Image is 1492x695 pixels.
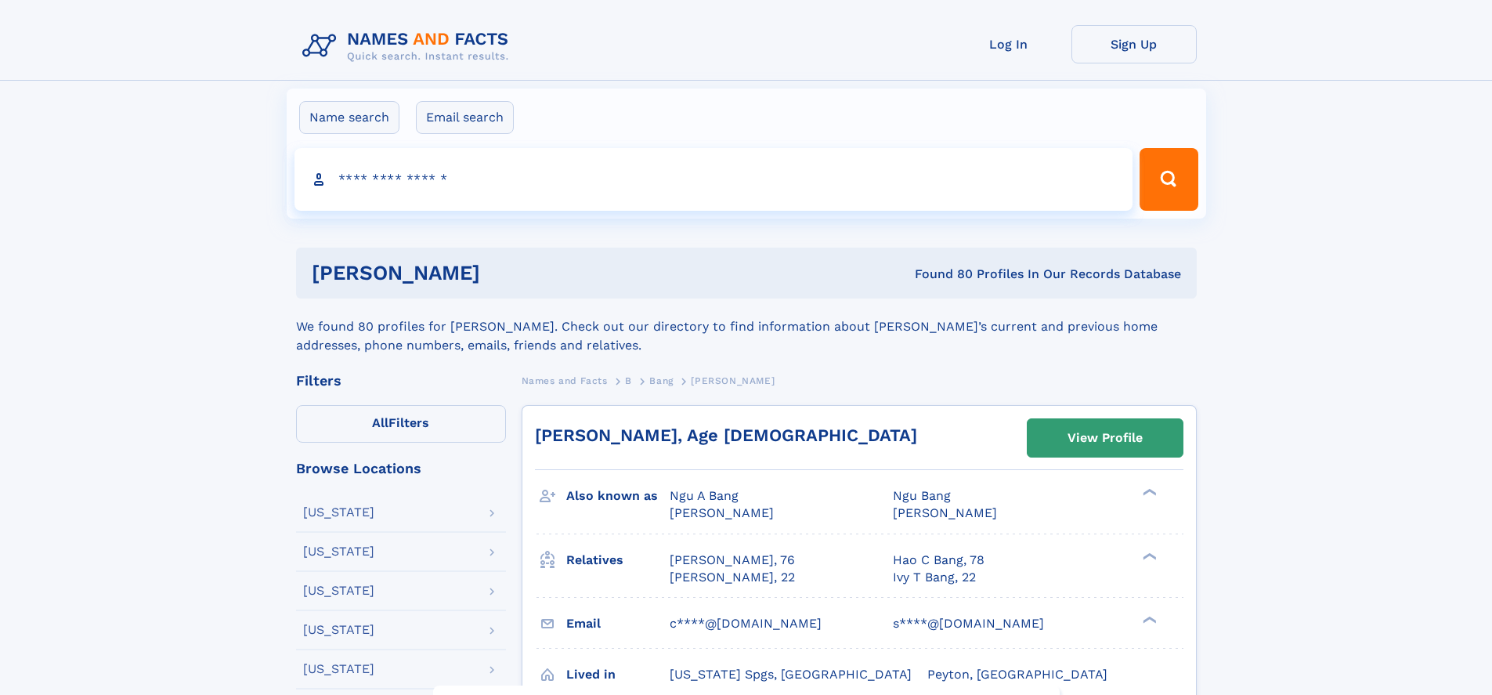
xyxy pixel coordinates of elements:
a: B [625,371,632,390]
a: Sign Up [1071,25,1197,63]
span: [PERSON_NAME] [893,505,997,520]
h1: [PERSON_NAME] [312,263,698,283]
h3: Relatives [566,547,670,574]
span: [PERSON_NAME] [691,375,775,386]
div: ❯ [1139,551,1158,561]
h3: Lived in [566,661,670,688]
a: View Profile [1028,419,1183,457]
label: Email search [416,101,514,134]
div: ❯ [1139,614,1158,624]
label: Name search [299,101,399,134]
span: [US_STATE] Spgs, [GEOGRAPHIC_DATA] [670,667,912,682]
div: We found 80 profiles for [PERSON_NAME]. Check out our directory to find information about [PERSON... [296,299,1197,355]
span: Peyton, [GEOGRAPHIC_DATA] [927,667,1107,682]
div: ❯ [1139,487,1158,498]
div: Filters [296,374,506,388]
div: Browse Locations [296,462,506,476]
input: search input [294,148,1133,211]
div: [US_STATE] [303,545,374,558]
span: Bang [649,375,673,386]
div: [US_STATE] [303,663,374,675]
a: [PERSON_NAME], Age [DEMOGRAPHIC_DATA] [535,425,917,445]
img: Logo Names and Facts [296,25,522,67]
span: [PERSON_NAME] [670,505,774,520]
a: Names and Facts [522,371,608,390]
label: Filters [296,405,506,443]
a: Hao C Bang, 78 [893,552,984,569]
h3: Also known as [566,483,670,509]
a: [PERSON_NAME], 22 [670,569,795,586]
span: Ngu A Bang [670,488,739,503]
div: Found 80 Profiles In Our Records Database [697,266,1181,283]
a: [PERSON_NAME], 76 [670,552,795,569]
a: Bang [649,371,673,390]
a: Ivy T Bang, 22 [893,569,976,586]
div: View Profile [1068,420,1143,456]
span: B [625,375,632,386]
span: Ngu Bang [893,488,951,503]
div: [US_STATE] [303,624,374,636]
div: [US_STATE] [303,585,374,597]
div: [US_STATE] [303,506,374,519]
h3: Email [566,610,670,637]
a: Log In [946,25,1071,63]
span: All [372,415,388,430]
button: Search Button [1140,148,1198,211]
